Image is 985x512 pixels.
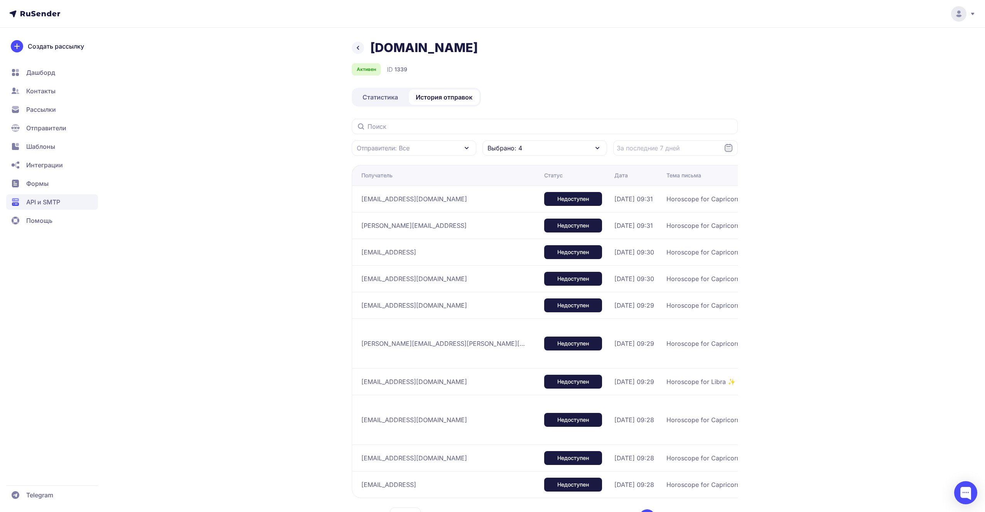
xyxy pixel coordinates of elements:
span: Недоступен [557,378,589,386]
span: Активен [357,66,376,72]
span: [DATE] 09:29 [614,339,654,348]
span: [DATE] 09:30 [614,274,654,283]
span: Рассылки [26,105,56,114]
span: Недоступен [557,248,589,256]
span: Помощь [26,216,52,225]
span: Недоступен [557,222,589,229]
span: [EMAIL_ADDRESS][DOMAIN_NAME] [361,377,467,386]
a: Статистика [353,89,407,105]
span: Horoscope for Capricorn ✨ [666,339,750,348]
span: [DATE] 09:28 [614,480,654,489]
span: Horoscope for Capricorn ✨ [666,194,750,204]
span: Создать рассылку [28,42,84,51]
span: 1339 [395,66,407,73]
span: [DATE] 09:31 [614,194,653,204]
span: [DATE] 09:28 [614,415,654,424]
div: Тема письма [666,172,701,179]
span: Недоступен [557,481,589,488]
span: Недоступен [557,195,589,203]
span: [EMAIL_ADDRESS][DOMAIN_NAME] [361,415,467,424]
span: Дашборд [26,68,55,77]
span: Контакты [26,86,56,96]
span: [PERSON_NAME][EMAIL_ADDRESS][PERSON_NAME][DOMAIN_NAME] [361,339,527,348]
span: [EMAIL_ADDRESS][DOMAIN_NAME] [361,274,467,283]
span: Horoscope for Capricorn ✨ [666,274,750,283]
span: [EMAIL_ADDRESS][DOMAIN_NAME] [361,453,467,463]
span: [DATE] 09:31 [614,221,653,230]
span: [DATE] 09:28 [614,453,654,463]
span: История отправок [416,93,472,102]
span: [DATE] 09:29 [614,377,654,386]
div: Дата [614,172,628,179]
span: Статистика [363,93,398,102]
div: ID [387,65,407,74]
div: Получатель [361,172,393,179]
h1: [DOMAIN_NAME] [370,40,478,56]
span: Формы [26,179,49,188]
span: Отправители [26,123,66,133]
span: Недоступен [557,454,589,462]
span: Отправители: Все [357,143,410,153]
span: [EMAIL_ADDRESS][DOMAIN_NAME] [361,301,467,310]
a: История отправок [409,89,479,105]
span: Интеграции [26,160,63,170]
span: [PERSON_NAME][EMAIL_ADDRESS] [361,221,467,230]
div: Статус [544,172,563,179]
span: [DATE] 09:29 [614,301,654,310]
span: [EMAIL_ADDRESS] [361,248,416,257]
span: Недоступен [557,301,589,309]
span: [EMAIL_ADDRESS][DOMAIN_NAME] [361,194,467,204]
input: Поиск [352,119,738,134]
span: Недоступен [557,275,589,283]
span: Horoscope for Capricorn ✨ [666,221,750,230]
span: Шаблоны [26,142,55,151]
span: Horoscope for Capricorn ✨ [666,480,750,489]
span: [DATE] 09:30 [614,248,654,257]
span: [EMAIL_ADDRESS] [361,480,416,489]
input: Datepicker input [613,140,738,156]
span: Недоступен [557,340,589,347]
span: Horoscope for Capricorn ✨ [666,248,750,257]
span: Telegram [26,490,53,500]
span: Horoscope for Capricorn ✨ [666,301,750,310]
span: API и SMTP [26,197,60,207]
span: Выбрано: 4 [487,143,522,153]
a: Telegram [6,487,98,503]
span: Horoscope for Capricorn ✨ [666,415,750,424]
span: Недоступен [557,416,589,424]
span: Horoscope for Libra ✨ [666,377,735,386]
span: Horoscope for Capricorn ✨ [666,453,750,463]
